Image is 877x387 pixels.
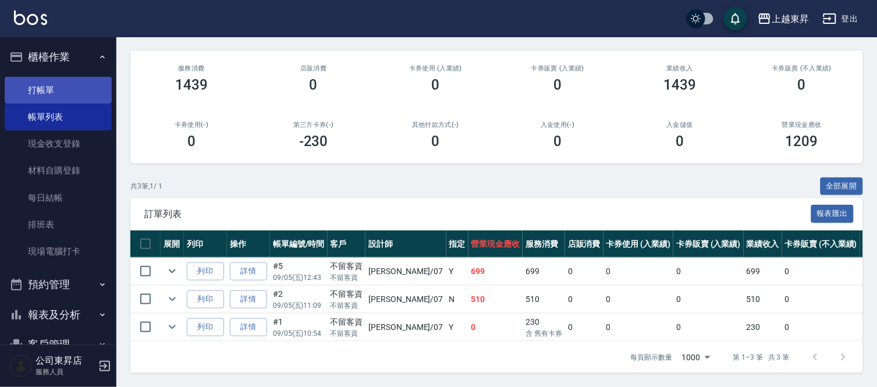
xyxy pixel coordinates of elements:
[565,230,603,258] th: 店販消費
[676,133,684,150] h3: 0
[273,272,325,283] p: 09/05 (五) 12:43
[744,230,782,258] th: 業績收入
[755,121,849,129] h2: 營業現金應收
[331,316,363,328] div: 不留客資
[811,205,854,223] button: 報表匯出
[446,258,468,285] td: Y
[328,230,366,258] th: 客戶
[432,133,440,150] h3: 0
[744,314,782,341] td: 230
[389,121,483,129] h2: 其他付款方式(-)
[144,208,811,220] span: 訂單列表
[468,258,523,285] td: 699
[389,65,483,72] h2: 卡券使用 (入業績)
[365,286,446,313] td: [PERSON_NAME] /07
[35,367,95,377] p: 服務人員
[446,230,468,258] th: 指定
[144,121,239,129] h2: 卡券使用(-)
[446,286,468,313] td: N
[230,262,267,281] a: 詳情
[365,258,446,285] td: [PERSON_NAME] /07
[818,8,863,30] button: 登出
[603,258,674,285] td: 0
[187,318,224,336] button: 列印
[187,290,224,308] button: 列印
[5,157,112,184] a: 材料自購登錄
[365,230,446,258] th: 設計師
[565,258,603,285] td: 0
[786,133,818,150] h3: 1209
[603,286,674,313] td: 0
[5,269,112,300] button: 預約管理
[432,77,440,93] h3: 0
[811,208,854,219] a: 報表匯出
[35,355,95,367] h5: 公司東昇店
[267,121,361,129] h2: 第三方卡券(-)
[724,7,747,30] button: save
[270,230,328,258] th: 帳單編號/時間
[821,177,864,196] button: 全部展開
[5,130,112,157] a: 現金收支登錄
[673,286,744,313] td: 0
[164,290,181,308] button: expand row
[673,230,744,258] th: 卡券販賣 (入業績)
[5,300,112,330] button: 報表及分析
[331,260,363,272] div: 不留客資
[673,258,744,285] td: 0
[523,258,565,285] td: 699
[331,300,363,311] p: 不留客資
[331,328,363,339] p: 不留客資
[5,238,112,265] a: 現場電腦打卡
[631,352,673,363] p: 每頁顯示數量
[299,133,328,150] h3: -230
[310,77,318,93] h3: 0
[663,77,696,93] h3: 1439
[782,286,860,313] td: 0
[603,230,674,258] th: 卡券使用 (入業績)
[553,77,562,93] h3: 0
[267,65,361,72] h2: 店販消費
[526,328,562,339] p: 含 舊有卡券
[270,314,328,341] td: #1
[523,230,565,258] th: 服務消費
[161,230,184,258] th: 展開
[184,230,227,258] th: 列印
[230,318,267,336] a: 詳情
[603,314,674,341] td: 0
[5,184,112,211] a: 每日結帳
[510,65,605,72] h2: 卡券販賣 (入業績)
[14,10,47,25] img: Logo
[5,77,112,104] a: 打帳單
[365,314,446,341] td: [PERSON_NAME] /07
[5,211,112,238] a: 排班表
[677,342,715,373] div: 1000
[523,314,565,341] td: 230
[187,262,224,281] button: 列印
[782,258,860,285] td: 0
[270,286,328,313] td: #2
[553,133,562,150] h3: 0
[175,77,208,93] h3: 1439
[633,121,727,129] h2: 入金儲值
[5,42,112,72] button: 櫃檯作業
[5,329,112,360] button: 客戶管理
[468,314,523,341] td: 0
[565,314,603,341] td: 0
[144,65,239,72] h3: 服務消費
[273,328,325,339] p: 09/05 (五) 10:54
[633,65,727,72] h2: 業績收入
[270,258,328,285] td: #5
[9,354,33,378] img: Person
[772,12,809,26] div: 上越東昇
[446,314,468,341] td: Y
[227,230,270,258] th: 操作
[187,133,196,150] h3: 0
[782,314,860,341] td: 0
[331,288,363,300] div: 不留客資
[130,181,162,191] p: 共 3 筆, 1 / 1
[753,7,814,31] button: 上越東昇
[755,65,849,72] h2: 卡券販賣 (不入業績)
[5,104,112,130] a: 帳單列表
[523,286,565,313] td: 510
[673,314,744,341] td: 0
